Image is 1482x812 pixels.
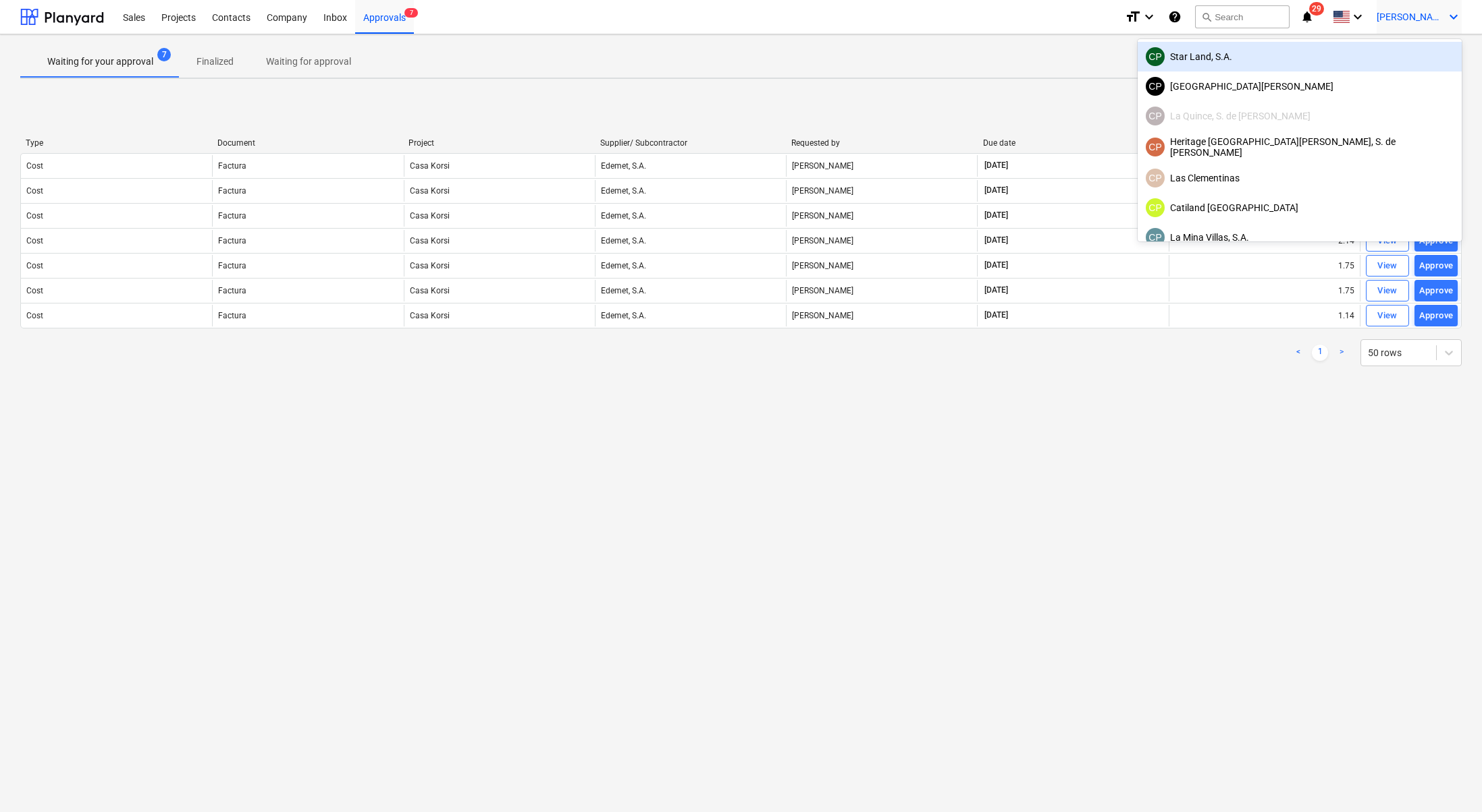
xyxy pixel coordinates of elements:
[1148,142,1161,152] span: CP
[1146,136,1454,158] div: Heritage [GEOGRAPHIC_DATA][PERSON_NAME], S. de [PERSON_NAME]
[1146,228,1165,247] div: Claudia Perez
[1146,77,1454,96] div: [GEOGRAPHIC_DATA][PERSON_NAME]
[1146,47,1165,66] div: Claudia Perez
[1146,138,1165,156] div: Claudia Perez
[1146,198,1454,217] div: Catiland [GEOGRAPHIC_DATA]
[1146,107,1165,125] div: Claudia Perez
[1146,198,1165,217] div: Claudia Perez
[1414,747,1482,812] iframe: Chat Widget
[1146,228,1454,247] div: La Mina Villas, S.A.
[1414,747,1482,812] div: Widget de chat
[1146,169,1165,187] div: Claudia Perez
[1148,232,1161,243] span: CP
[1148,81,1161,92] span: CP
[1146,107,1454,125] div: La Quince, S. de [PERSON_NAME]
[1146,169,1454,187] div: Las Clementinas
[1146,77,1165,96] div: Claudia Perez
[1148,111,1161,121] span: CP
[1148,202,1161,213] span: CP
[157,48,171,61] span: 7
[1148,173,1161,183] span: CP
[1146,47,1454,66] div: Star Land, S.A.
[1148,51,1161,62] span: CP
